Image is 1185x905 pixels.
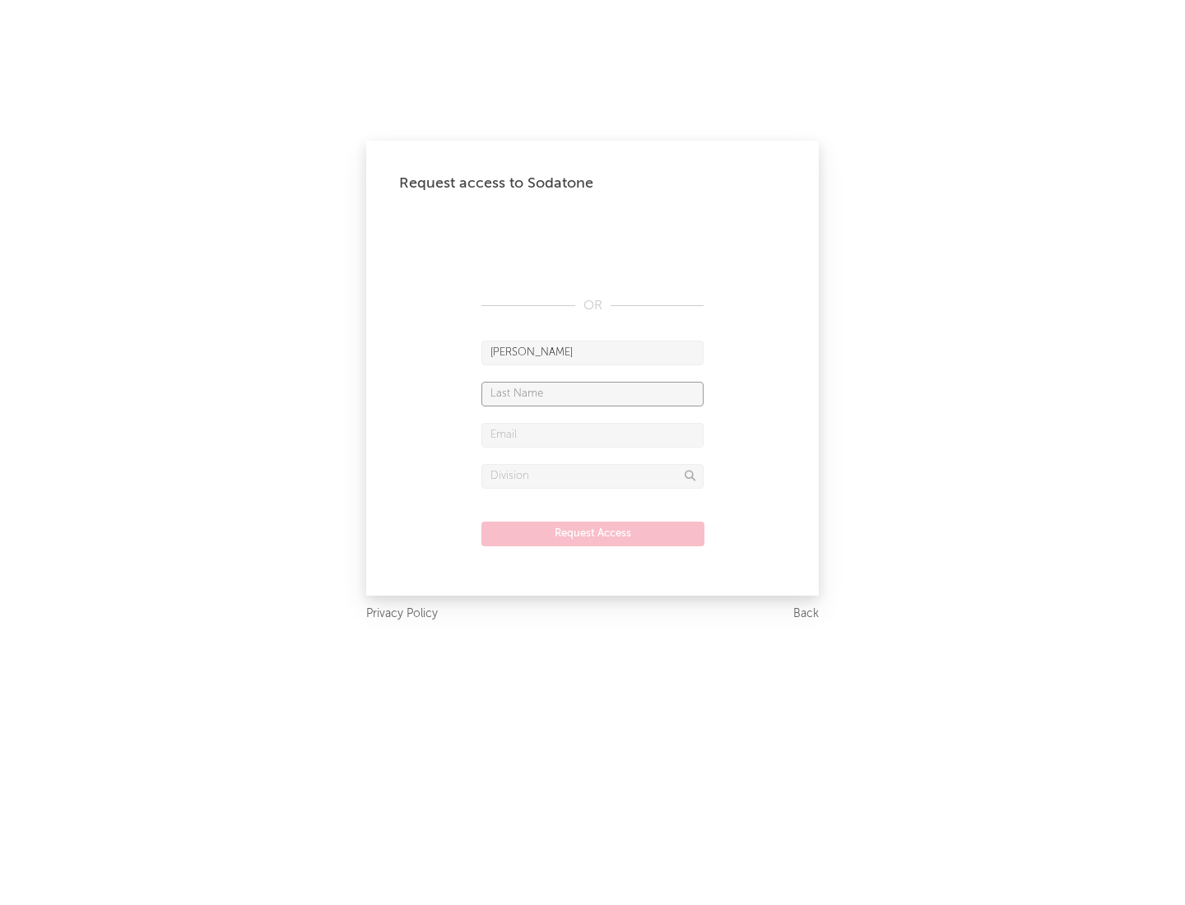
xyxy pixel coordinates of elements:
input: First Name [481,341,704,365]
div: Request access to Sodatone [399,174,786,193]
a: Privacy Policy [366,604,438,624]
input: Division [481,464,704,489]
button: Request Access [481,522,704,546]
a: Back [793,604,819,624]
input: Email [481,423,704,448]
input: Last Name [481,382,704,406]
div: OR [481,296,704,316]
